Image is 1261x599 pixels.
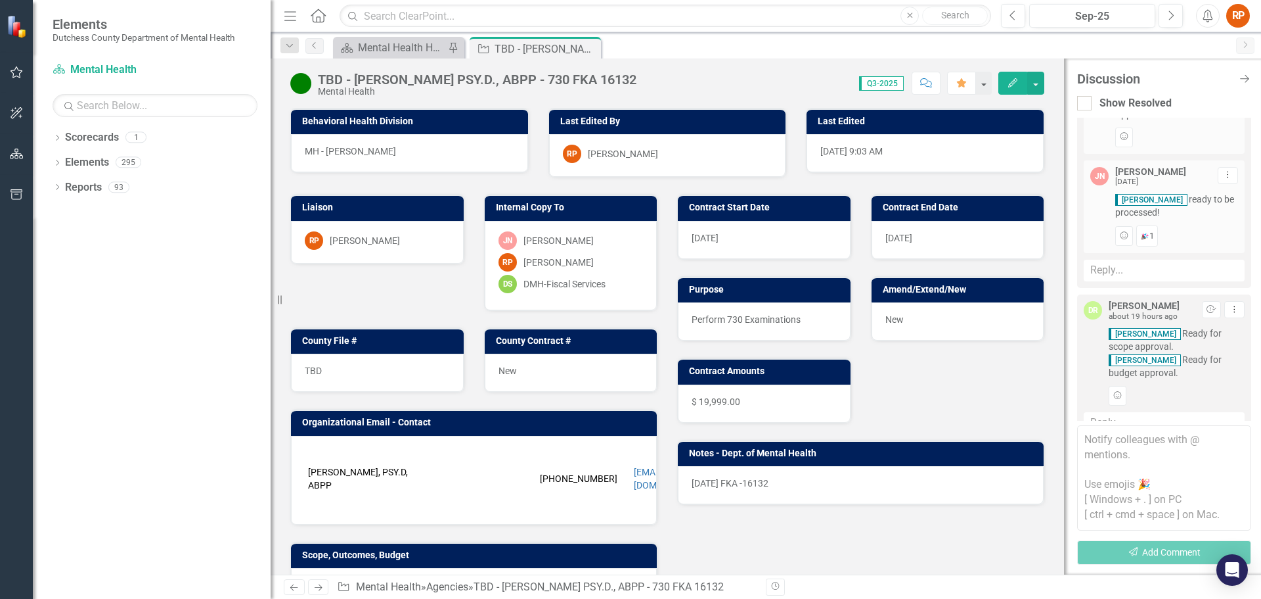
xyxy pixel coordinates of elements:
[305,366,322,376] span: TBD
[498,366,517,376] span: New
[588,147,658,160] div: [PERSON_NAME]
[807,134,1044,172] div: [DATE] 9:03 AM
[689,366,844,376] h3: Contract Amounts
[692,314,801,325] span: Perform 730 Examinations
[65,130,119,145] a: Scorecards
[692,233,719,243] span: [DATE]
[318,87,636,97] div: Mental Health
[1115,167,1186,177] div: [PERSON_NAME]
[1109,327,1245,379] span: Ready for scope approval. Ready for budget approval.
[53,62,217,78] a: Mental Health
[537,462,630,495] td: [PHONE_NUMBER]
[337,580,756,595] div: » »
[1084,260,1245,281] div: Reply...
[356,581,421,593] a: Mental Health
[692,396,740,407] span: $ 19,999.00
[818,116,1037,126] h3: Last Edited
[1077,72,1231,86] div: Discussion
[1090,167,1109,185] div: JN
[523,256,594,269] div: [PERSON_NAME]
[1109,301,1180,311] div: [PERSON_NAME]
[1109,312,1178,321] small: about 19 hours ago
[689,203,844,212] h3: Contract Start Date
[125,132,146,143] div: 1
[1140,232,1149,241] img: hooray
[302,116,521,126] h3: Behavioral Health Division
[1029,4,1155,28] button: Sep-25
[859,76,904,91] span: Q3-2025
[941,10,969,20] span: Search
[53,94,257,117] input: Search Below...
[302,336,457,346] h3: County File #
[305,462,430,495] td: [PERSON_NAME], PSY.D, ABPP
[336,39,445,56] a: Mental Health Home Page
[53,32,234,43] small: Dutchess County Department of Mental Health
[1226,4,1250,28] button: RP
[1077,540,1251,565] button: Add Comment
[1109,354,1181,366] span: [PERSON_NAME]
[1099,96,1172,111] div: Show Resolved
[692,477,1030,490] p: [DATE] FKA -16132
[65,155,109,170] a: Elements
[1034,9,1151,24] div: Sep-25
[1149,229,1154,243] span: 1
[1115,193,1238,219] span: ready to be processed!
[65,180,102,195] a: Reports
[305,146,396,156] span: MH - [PERSON_NAME]
[523,234,594,247] div: [PERSON_NAME]
[290,73,311,94] img: Active
[330,234,400,247] div: [PERSON_NAME]
[498,231,517,250] div: JN
[498,275,517,293] div: DS
[305,231,323,250] div: RP
[885,314,904,325] span: New
[498,253,517,272] div: RP
[885,233,912,243] span: [DATE]
[108,181,129,193] div: 93
[560,116,780,126] h3: Last Edited By
[634,467,709,491] a: [EMAIL_ADDRESS][DOMAIN_NAME]
[7,14,30,37] img: ClearPoint Strategy
[1136,226,1158,247] button: 1
[689,285,844,295] h3: Purpose
[116,157,141,168] div: 295
[474,581,724,593] div: TBD - [PERSON_NAME] PSY.D., ABPP - 730 FKA 16132
[1216,554,1248,586] div: Open Intercom Messenger
[302,418,650,427] h3: Organizational Email - Contact
[883,285,1038,295] h3: Amend/Extend/New
[496,203,651,212] h3: Internal Copy To
[53,16,234,32] span: Elements
[318,72,636,87] div: TBD - [PERSON_NAME] PSY.D., ABPP - 730 FKA 16132
[922,7,988,25] button: Search
[523,277,606,291] div: DMH-Fiscal Services
[1084,301,1102,320] div: DR
[426,581,468,593] a: Agencies
[1115,194,1187,206] span: [PERSON_NAME]
[302,550,650,560] h3: Scope, Outcomes, Budget
[563,145,581,163] div: RP
[883,203,1038,212] h3: Contract End Date
[1115,177,1138,186] small: [DATE]
[358,39,445,56] div: Mental Health Home Page
[1109,328,1181,340] span: [PERSON_NAME]
[496,336,651,346] h3: County Contract #
[302,203,457,212] h3: Liaison
[689,448,1037,458] h3: Notes - Dept. of Mental Health
[340,5,991,28] input: Search ClearPoint...
[1084,412,1245,434] div: Reply...
[495,41,598,57] div: TBD - [PERSON_NAME] PSY.D., ABPP - 730 FKA 16132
